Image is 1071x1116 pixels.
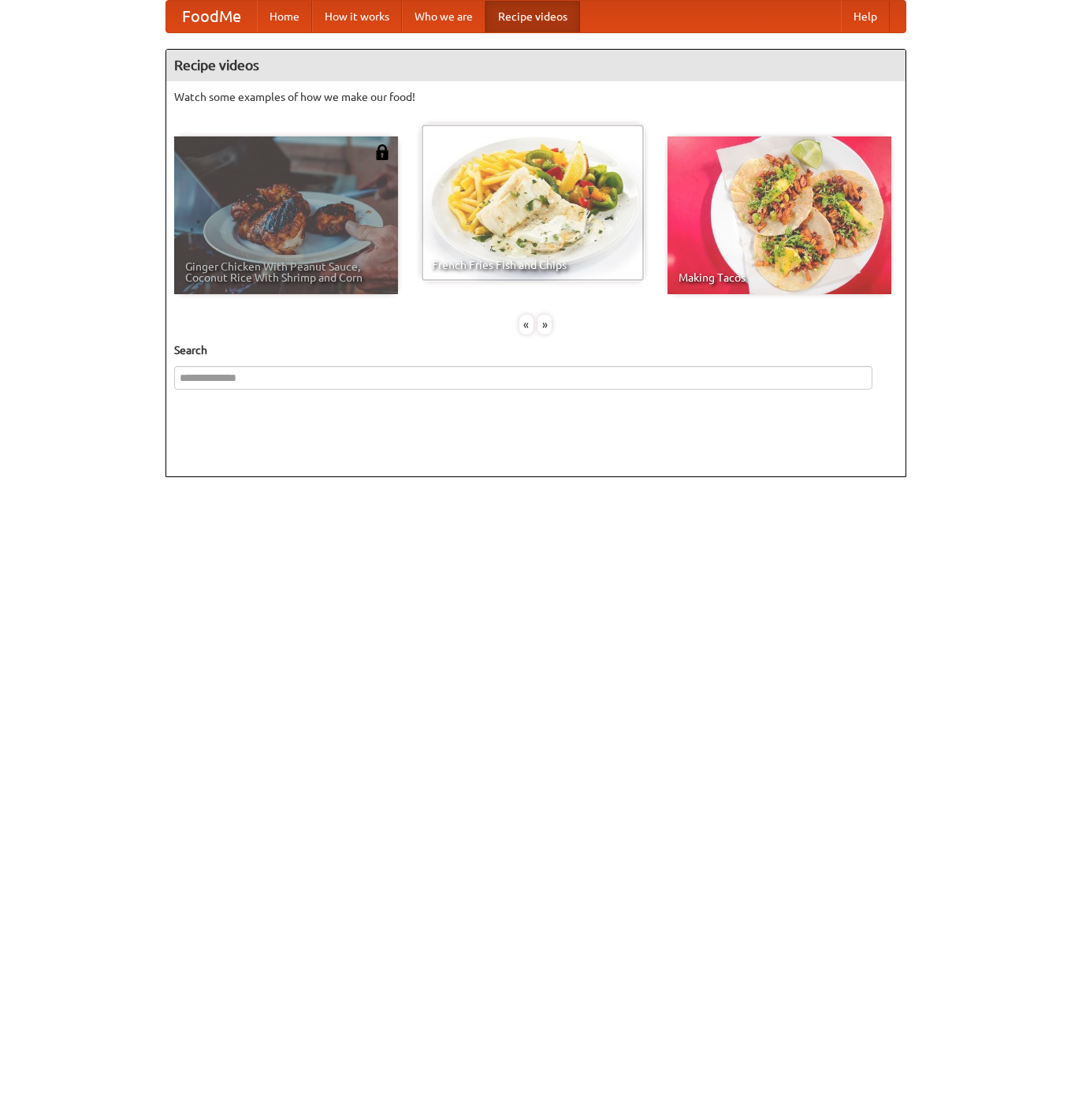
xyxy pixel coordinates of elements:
[166,1,257,32] a: FoodMe
[841,1,890,32] a: Help
[432,259,634,271] span: French Fries Fish and Chips
[519,315,534,334] div: «
[166,50,906,81] h4: Recipe videos
[421,124,645,282] a: French Fries Fish and Chips
[679,272,880,283] span: Making Tacos
[174,89,898,105] p: Watch some examples of how we make our food!
[174,342,898,358] h5: Search
[257,1,312,32] a: Home
[537,315,552,334] div: »
[485,1,580,32] a: Recipe videos
[374,144,390,160] img: 483408.png
[668,136,891,294] a: Making Tacos
[312,1,402,32] a: How it works
[402,1,485,32] a: Who we are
